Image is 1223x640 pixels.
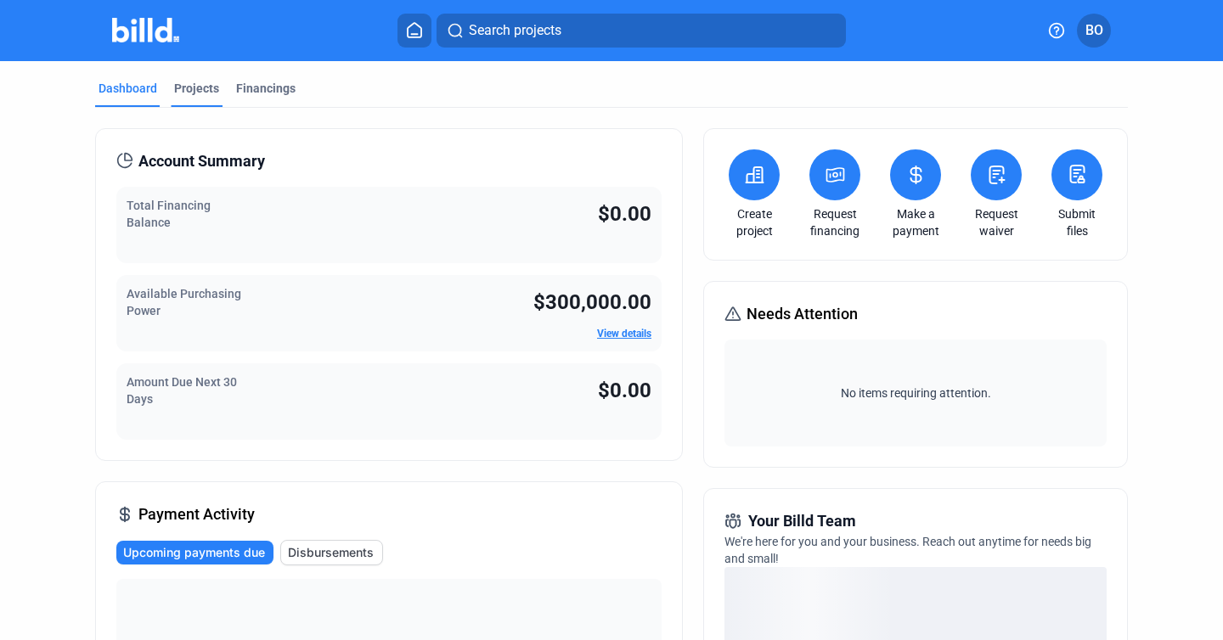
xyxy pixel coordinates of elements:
[127,287,241,317] span: Available Purchasing Power
[805,205,865,239] a: Request financing
[747,302,858,326] span: Needs Attention
[127,375,237,406] span: Amount Due Next 30 Days
[597,328,651,340] a: View details
[99,80,157,97] div: Dashboard
[598,202,651,226] span: $0.00
[533,290,651,314] span: $300,000.00
[288,544,374,561] span: Disbursements
[138,502,255,526] span: Payment Activity
[1047,205,1107,239] a: Submit files
[236,80,296,97] div: Financings
[138,149,265,173] span: Account Summary
[116,541,273,564] button: Upcoming payments due
[886,205,945,239] a: Make a payment
[1077,14,1111,48] button: BO
[598,379,651,402] span: $0.00
[748,509,856,533] span: Your Billd Team
[174,80,219,97] div: Projects
[437,14,846,48] button: Search projects
[469,20,561,41] span: Search projects
[1085,20,1103,41] span: BO
[731,385,1100,401] span: No items requiring attention.
[724,205,784,239] a: Create project
[127,199,211,229] span: Total Financing Balance
[123,544,265,561] span: Upcoming payments due
[280,540,383,565] button: Disbursements
[112,18,179,42] img: Billd Company Logo
[724,535,1091,565] span: We're here for you and your business. Reach out anytime for needs big and small!
[967,205,1026,239] a: Request waiver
